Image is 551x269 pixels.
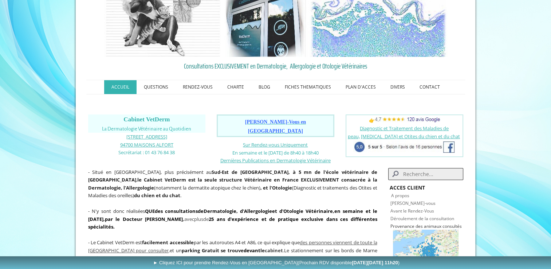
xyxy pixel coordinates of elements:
span: En semaine et le [DATE] de 8h40 à 18h40 [232,149,319,156]
span: - Situé en [GEOGRAPHIC_DATA], plus précisément au , (notamment la dermatite atopique chez le chie... [88,169,377,199]
span: Dernières Publications en Dermatologie Vétérinaire [220,157,331,164]
a: A propos [391,192,409,199]
span: Secrétariat : 01 43 76 84 38 [118,149,175,156]
a: Dermatologie [204,208,236,214]
span: P [390,223,393,229]
span: . [215,255,248,261]
a: Otologie Vétérin [283,208,323,214]
a: [PERSON_NAME]-Vous en [GEOGRAPHIC_DATA] [245,120,306,134]
span: . [283,247,284,254]
span: parking Gratuit se trouve le [182,247,283,254]
strong: 25 ans d'expérience et de pratique exclusive dans ces différentes spécialités. [88,216,377,230]
a: PLAN D'ACCES [338,80,383,94]
a: [STREET_ADDRESS] [126,133,167,140]
a: 94700 MAISONS ALFORT [120,141,173,148]
a: Avant le Rendez-Vous [390,208,434,214]
strong: des [155,208,163,214]
span: ► Cliquez ICI pour prendre Rendez-Vous en [GEOGRAPHIC_DATA] [153,260,400,265]
strong: du chien et du chat [134,192,180,199]
b: , et l'Otologie [260,184,292,191]
span: facilement [142,239,168,246]
span: en semaine et le [DATE] [88,208,377,222]
a: rovenance [393,223,414,229]
a: BLOG [251,80,278,94]
span: (Prochain RDV disponible ) [298,260,400,265]
strong: Sud-Est de [GEOGRAPHIC_DATA], à 5 mn de l'école vétérinaire de [GEOGRAPHIC_DATA] [88,169,377,183]
b: France EXCLUSIVEMENT consacrée à la Dermatologie, l'Allergologie [88,176,377,191]
span: , [88,239,377,254]
a: Sur Rendez-vous Uniquement [243,141,308,148]
a: Diagnostic et Traitement des Maladies de peau, [348,125,449,140]
input: Search [388,168,463,180]
span: des animaux consultés [416,223,462,229]
span: également [155,255,178,261]
span: - N'y sont donc réalisées [88,208,377,230]
span: par le Docteur [PERSON_NAME] [105,216,183,222]
a: RENDEZ-VOUS [176,80,220,94]
b: [DATE][DATE] 11h20 [352,260,398,265]
b: Cabinet VetDerm est la seule structure Vétérinaire en [144,176,280,183]
a: ACCUEIL [104,80,137,94]
a: Allergologie [244,208,272,214]
a: QUESTIONS [137,80,176,94]
span: Cabinet VetDerm [123,116,170,123]
strong: ACCES CLIENT [390,184,425,191]
a: aire [323,208,333,214]
a: FICHES THEMATIQUES [278,80,338,94]
span: - Le Cabinet VetDerm est par les autoroutes A4 et A86, ce qui explique que et un Le stationnement... [88,239,377,261]
a: Métro Ligne 8 [215,255,247,261]
a: des personnes viennent de toute la [GEOGRAPHIC_DATA] pour consulter [88,239,377,254]
a: consultations [165,208,198,214]
a: [PERSON_NAME]-vous [390,200,436,206]
a: CONTACT [412,80,447,94]
span: , [103,216,105,222]
span: La Dermatologie Vétérinaire au Quotidien [102,126,191,132]
b: , [105,216,184,222]
span: 👉 [369,117,440,124]
a: Dernières Publications en Dermatologie Vétérinaire [220,157,331,164]
strong: le [137,176,142,183]
strong: de , d' et d' [165,208,323,214]
span: avec de [88,208,377,230]
span: plus [194,216,203,222]
strong: QUE [145,208,155,214]
span: devant [244,247,260,254]
a: [MEDICAL_DATA] et Otites du chien et du chat [361,133,460,140]
a: Déroulement de la consultation [390,215,454,222]
span: cabinet [265,247,283,254]
strong: , [333,208,334,214]
a: CHARTE [220,80,251,94]
a: DIVERS [383,80,412,94]
a: Consultations EXCLUSIVEMENT en Dermatologie, Allergologie et Otologie Vétérinaires [88,61,463,71]
strong: accessible [170,239,194,246]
